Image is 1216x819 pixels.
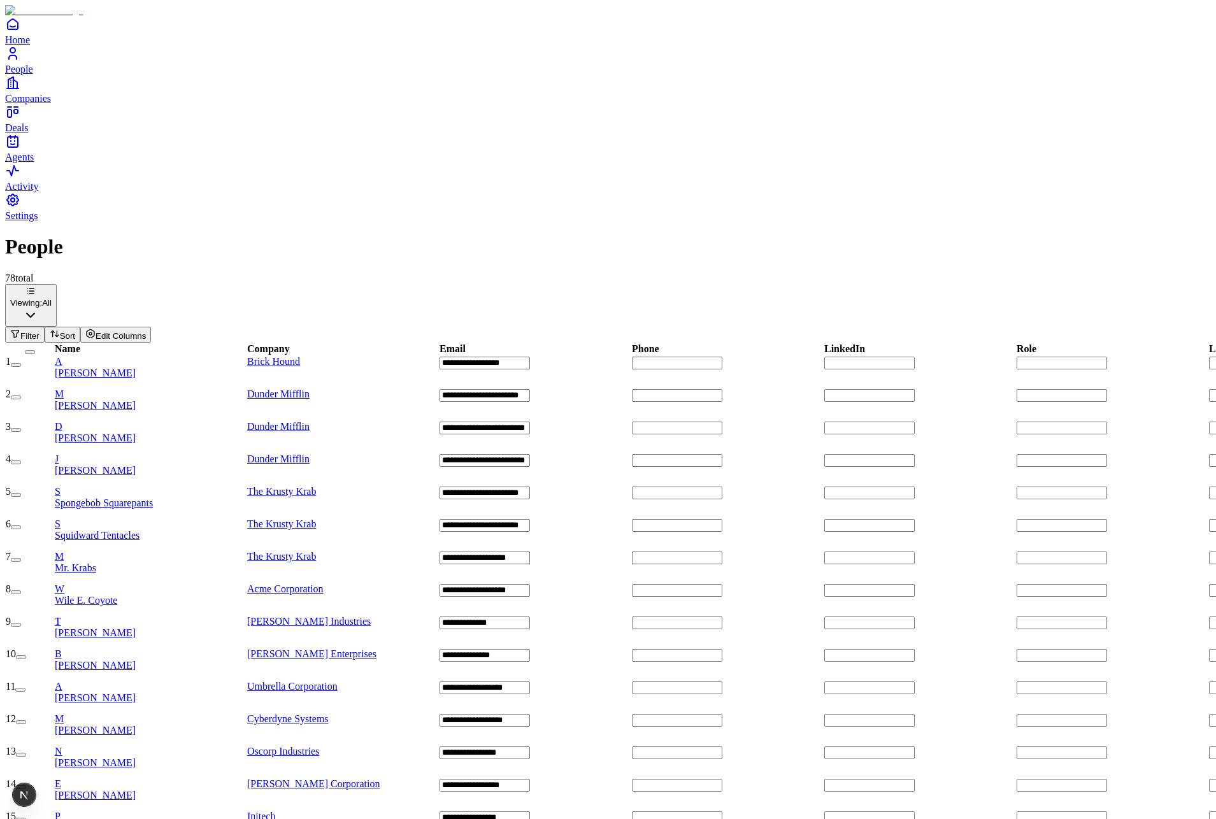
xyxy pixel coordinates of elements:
a: D[PERSON_NAME] [55,421,246,444]
div: A [55,681,246,692]
button: Filter [5,327,45,343]
span: 4 [6,453,11,464]
a: Umbrella Corporation [247,681,338,692]
a: People [5,46,1211,75]
span: [PERSON_NAME] [55,725,136,736]
span: 8 [6,583,11,594]
a: Deals [5,104,1211,133]
span: 2 [6,388,11,399]
span: People [5,64,33,75]
div: LinkedIn [824,343,865,355]
span: [PERSON_NAME] [55,790,136,801]
a: The Krusty Krab [247,486,316,497]
a: E[PERSON_NAME] [55,778,246,801]
span: Home [5,34,30,45]
span: Deals [5,122,28,133]
a: Dunder Mifflin [247,453,310,464]
div: S [55,486,246,497]
a: Companies [5,75,1211,104]
div: Email [440,343,466,355]
div: Company [247,343,290,355]
a: The Krusty Krab [247,518,316,529]
a: A[PERSON_NAME] [55,681,246,704]
span: Spongebob Squarepants [55,497,153,508]
a: Dunder Mifflin [247,421,310,432]
div: A [55,356,246,367]
a: The Krusty Krab [247,551,316,562]
span: [PERSON_NAME] [55,692,136,703]
span: 13 [6,746,16,757]
a: [PERSON_NAME] Enterprises [247,648,376,659]
a: M[PERSON_NAME] [55,388,246,411]
a: Dunder Mifflin [247,388,310,399]
span: [PERSON_NAME] [55,367,136,378]
span: Agents [5,152,34,162]
span: 3 [6,421,11,432]
h1: People [5,235,1211,259]
div: Phone [632,343,659,355]
div: M [55,551,246,562]
span: 7 [6,551,11,562]
a: SSpongebob Squarepants [55,486,246,509]
span: [PERSON_NAME] [55,757,136,768]
span: Mr. Krabs [55,562,96,573]
span: Settings [5,210,38,221]
a: Cyberdyne Systems [247,713,329,724]
span: 14 [6,778,16,789]
a: A[PERSON_NAME] [55,356,246,379]
button: Sort [45,327,80,343]
a: Oscorp Industries [247,746,319,757]
a: Brick Hound [247,356,300,367]
span: [PERSON_NAME] Industries [247,616,371,627]
span: 9 [6,616,11,627]
span: Companies [5,93,51,104]
a: [PERSON_NAME] Corporation [247,778,380,789]
div: B [55,648,246,660]
img: Item Brain Logo [5,5,83,17]
span: [PERSON_NAME] [55,465,136,476]
div: M [55,388,246,400]
span: Filter [20,331,39,341]
span: 10 [6,648,16,659]
span: 12 [6,713,16,724]
div: 78 total [5,273,1211,284]
a: MMr. Krabs [55,551,246,574]
a: Agents [5,134,1211,162]
a: WWile E. Coyote [55,583,246,606]
a: Home [5,17,1211,45]
span: 1 [6,356,11,367]
span: 6 [6,518,11,529]
span: Sort [60,331,75,341]
span: [PERSON_NAME] [55,400,136,411]
a: N[PERSON_NAME] [55,746,246,769]
a: J[PERSON_NAME] [55,453,246,476]
a: Acme Corporation [247,583,324,594]
span: [PERSON_NAME] [55,660,136,671]
div: Name [55,343,80,355]
a: T[PERSON_NAME] [55,616,246,639]
a: M[PERSON_NAME] [55,713,246,736]
div: E [55,778,246,790]
span: 5 [6,486,11,497]
a: B[PERSON_NAME] [55,648,246,671]
div: J [55,453,246,465]
span: Edit Columns [96,331,146,341]
span: Wile E. Coyote [55,595,117,606]
span: 11 [6,681,15,692]
a: SSquidward Tentacles [55,518,246,541]
div: N [55,746,246,757]
span: [PERSON_NAME] [55,432,136,443]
